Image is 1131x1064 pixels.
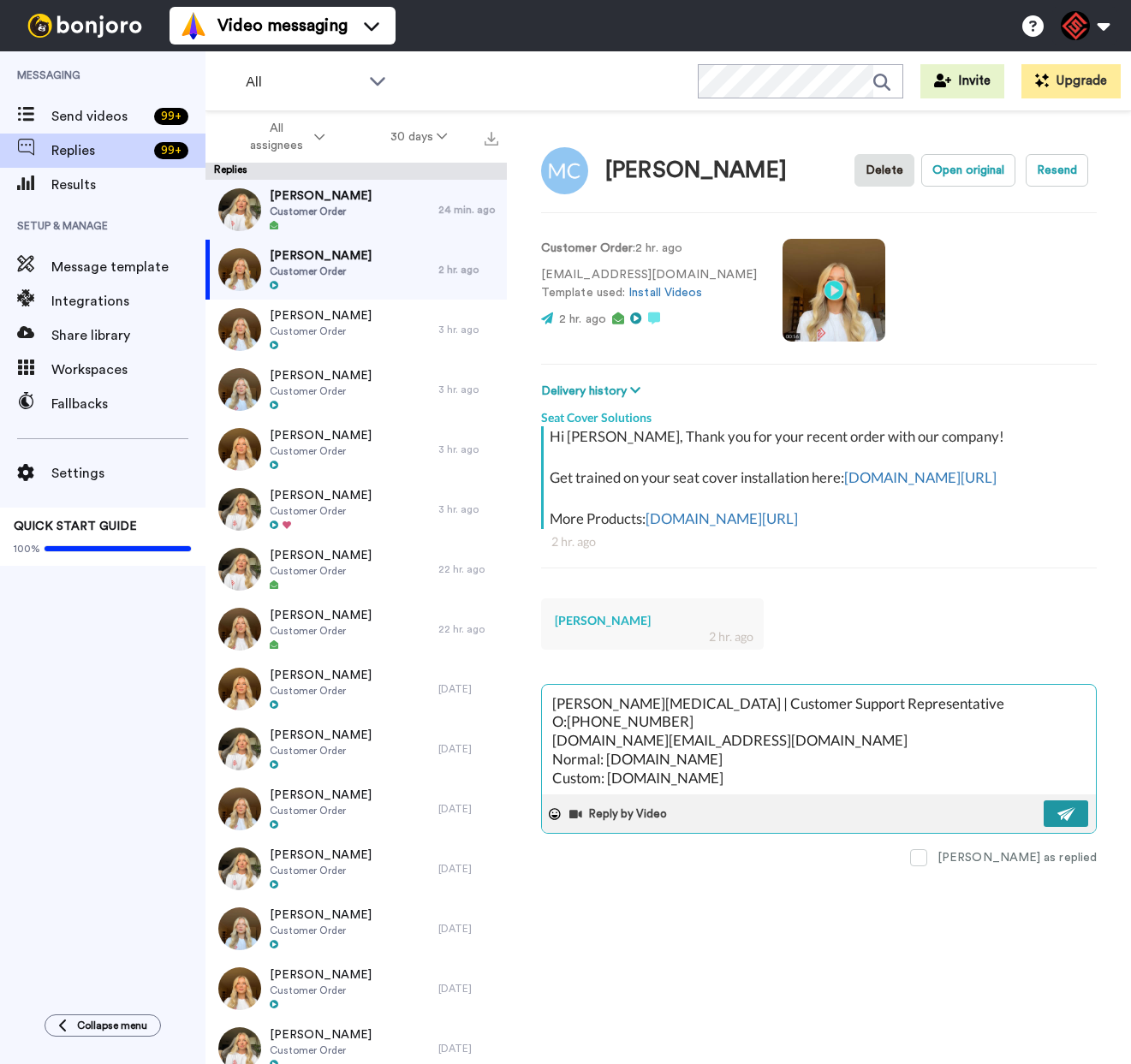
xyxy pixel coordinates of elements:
img: e6d69352-5450-427f-889b-39025c0bda52-thumb.jpg [218,608,261,651]
a: [PERSON_NAME]Customer Order24 min. ago [205,180,507,240]
span: [PERSON_NAME] [270,667,372,684]
span: [PERSON_NAME] [270,547,372,564]
div: 24 min. ago [438,203,498,217]
div: [DATE] [438,982,498,996]
div: 22 hr. ago [438,562,498,576]
img: export.svg [485,132,498,146]
span: Replies [51,140,147,161]
button: All assignees [209,113,358,161]
span: 2 hr. ago [559,313,606,325]
span: All assignees [241,120,311,154]
span: [PERSON_NAME] [270,247,372,265]
div: 3 hr. ago [438,323,498,336]
span: [PERSON_NAME] [270,487,372,504]
button: Upgrade [1021,64,1121,98]
div: [DATE] [438,1042,498,1055]
div: 22 hr. ago [438,622,498,636]
a: [PERSON_NAME]Customer Order22 hr. ago [205,539,507,599]
span: Customer Order [270,504,372,518]
div: 2 hr. ago [709,628,753,645]
a: [PERSON_NAME]Customer Order3 hr. ago [205,419,507,479]
div: 3 hr. ago [438,443,498,456]
button: Collapse menu [45,1014,161,1037]
img: 45efdfc6-45a4-4195-af5c-8697e36e7328-thumb.jpg [218,847,261,890]
span: Customer Order [270,265,372,278]
span: Customer Order [270,684,372,698]
div: 2 hr. ago [551,533,1086,550]
a: [PERSON_NAME]Customer Order[DATE] [205,659,507,719]
span: [PERSON_NAME] [270,727,372,744]
div: 3 hr. ago [438,383,498,396]
span: [PERSON_NAME] [270,1026,372,1043]
div: [DATE] [438,742,498,756]
div: Seat Cover Solutions [541,401,1097,426]
span: Workspaces [51,360,205,380]
span: Results [51,175,205,195]
div: [DATE] [438,802,498,816]
img: 835212fa-534e-41c0-b88c-3872023ab6bb-thumb.jpg [218,428,261,471]
button: 30 days [358,122,480,152]
span: Settings [51,463,205,484]
span: All [246,72,360,92]
a: [PERSON_NAME]Customer Order[DATE] [205,839,507,899]
span: [PERSON_NAME] [270,607,372,624]
span: Customer Order [270,205,372,218]
a: [PERSON_NAME]Customer Order3 hr. ago [205,479,507,539]
img: 621f84f7-872d-4bd9-8bde-b5565161280b-thumb.jpg [218,188,261,231]
img: 81818109-b6b2-401b-b799-429fc35070ae-thumb.jpg [218,308,261,351]
span: Share library [51,325,205,346]
span: [PERSON_NAME] [270,187,372,205]
img: 493b409d-c0ce-4000-bafd-65c16c828511-thumb.jpg [218,907,261,950]
button: Reply by Video [568,801,672,827]
span: Collapse menu [77,1019,147,1032]
span: Fallbacks [51,394,205,414]
a: [PERSON_NAME]Customer Order3 hr. ago [205,360,507,419]
span: [PERSON_NAME] [270,966,372,984]
a: [PERSON_NAME]Customer Order[DATE] [205,719,507,779]
img: a88ff0b3-e834-40dd-85ba-471e6ae919b1-thumb.jpg [218,788,261,830]
strong: Customer Order [541,242,633,254]
a: [DOMAIN_NAME][URL] [844,468,997,486]
button: Delivery history [541,382,646,401]
img: bj-logo-header-white.svg [21,14,149,38]
div: [DATE] [438,862,498,876]
a: [PERSON_NAME]Customer Order22 hr. ago [205,599,507,659]
a: [PERSON_NAME]Customer Order3 hr. ago [205,300,507,360]
a: [PERSON_NAME]Customer Order2 hr. ago [205,240,507,300]
span: Customer Order [270,324,372,338]
div: 99 + [154,108,188,125]
span: Integrations [51,291,205,312]
a: [PERSON_NAME]Customer Order[DATE] [205,899,507,959]
span: Message template [51,257,205,277]
button: Export all results that match these filters now. [479,124,503,150]
div: [PERSON_NAME] [555,612,750,629]
span: Customer Order [270,1043,372,1057]
span: QUICK START GUIDE [14,520,137,532]
p: [EMAIL_ADDRESS][DOMAIN_NAME] Template used: [541,266,757,302]
img: 453e5551-d3b3-431d-842c-b478c13e573d-thumb.jpg [218,548,261,591]
img: fab79fc5-4c59-42fc-b3df-b39e7a1d96ef-thumb.jpg [218,488,261,531]
img: 8be15c0c-c1cd-42da-8e47-bbfc9ea6e200-thumb.jpg [218,368,261,411]
button: Invite [920,64,1004,98]
img: vm-color.svg [180,12,207,39]
span: [PERSON_NAME] [270,427,372,444]
div: 3 hr. ago [438,502,498,516]
span: Customer Order [270,864,372,877]
div: Hi [PERSON_NAME], Thank you for your recent order with our company! Get trained on your seat cove... [550,426,1092,529]
span: Customer Order [270,984,372,997]
img: d2686785-8f53-4271-8eae-b986a806cf62-thumb.jpg [218,668,261,710]
span: [PERSON_NAME] [270,367,372,384]
button: Open original [921,154,1015,187]
img: 265e9a3d-6436-4c7b-a130-1ee178184533-thumb.jpg [218,967,261,1010]
p: : 2 hr. ago [541,240,757,258]
div: 99 + [154,142,188,159]
span: [PERSON_NAME] [270,906,372,924]
a: [PERSON_NAME]Customer Order[DATE] [205,959,507,1019]
span: Customer Order [270,804,372,817]
span: Customer Order [270,384,372,398]
span: [PERSON_NAME] [270,847,372,864]
div: [DATE] [438,922,498,936]
span: Customer Order [270,924,372,937]
span: Customer Order [270,564,372,578]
